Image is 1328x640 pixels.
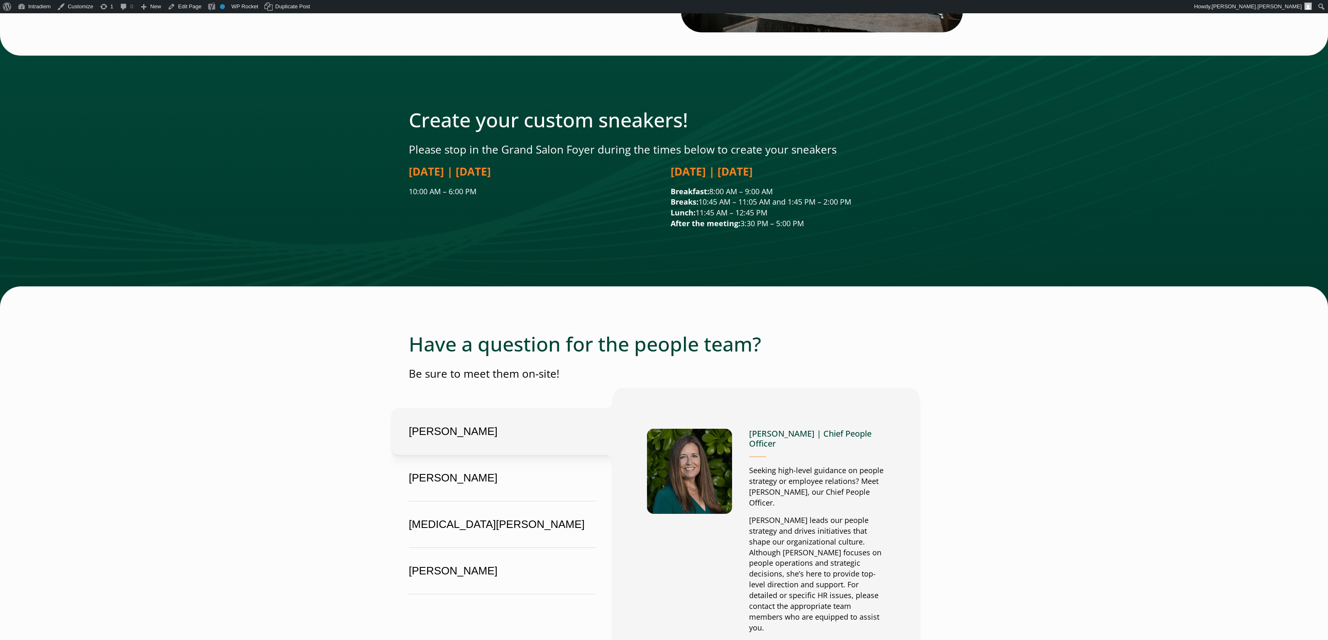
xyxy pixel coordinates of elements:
img: Kim Hiler [647,429,732,514]
strong: [DATE] | [DATE] [671,164,753,179]
p: Be sure to meet them on-site! [409,366,919,381]
button: [PERSON_NAME] [392,547,613,594]
p: Seeking high-level guidance on people strategy or employee relations? Meet [PERSON_NAME], our Chi... [749,465,885,508]
h4: [PERSON_NAME] | Chief People Officer [749,429,885,457]
p: 8:00 AM – 9:00 AM 10:45 AM – 11:05 AM and 1:45 PM – 2:00 PM 11:45 AM – 12:45 PM 3:30 PM – 5:00 PM [671,186,919,230]
strong: Lunch: [671,208,696,217]
strong: After the meeting: [671,218,740,228]
strong: [DATE] | [DATE] [409,164,491,179]
strong: Breaks: [671,197,698,207]
button: [PERSON_NAME] [392,408,613,455]
button: [PERSON_NAME] [392,454,613,501]
p: 10:00 AM – 6:00 PM [409,186,657,197]
p: Please stop in the Grand Salon Foyer during the times below to create your sneakers [409,142,919,157]
span: [PERSON_NAME].[PERSON_NAME] [1212,3,1302,10]
div: No index [220,4,225,9]
h2: Create your custom sneakers! [409,108,919,132]
p: [PERSON_NAME] leads our people strategy and drives initiatives that shape our organizational cult... [749,515,885,633]
strong: Breakfast: [671,186,709,196]
h2: Have a question for the people team? [409,332,919,356]
button: [MEDICAL_DATA][PERSON_NAME] [392,501,613,548]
